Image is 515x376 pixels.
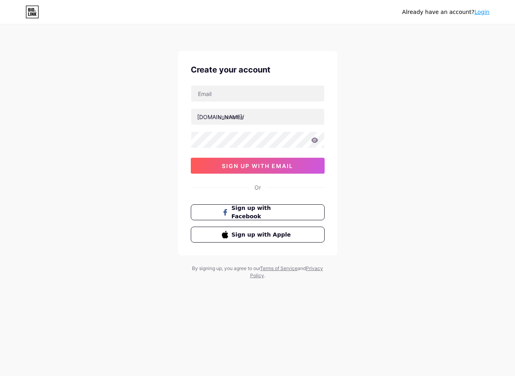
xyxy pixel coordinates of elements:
[474,9,490,15] a: Login
[231,231,293,239] span: Sign up with Apple
[197,113,244,121] div: [DOMAIN_NAME]/
[402,8,490,16] div: Already have an account?
[222,163,293,169] span: sign up with email
[191,227,325,243] button: Sign up with Apple
[260,265,298,271] a: Terms of Service
[191,158,325,174] button: sign up with email
[191,109,324,125] input: username
[191,64,325,76] div: Create your account
[255,183,261,192] div: Or
[190,265,325,279] div: By signing up, you agree to our and .
[231,204,293,221] span: Sign up with Facebook
[191,86,324,102] input: Email
[191,204,325,220] button: Sign up with Facebook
